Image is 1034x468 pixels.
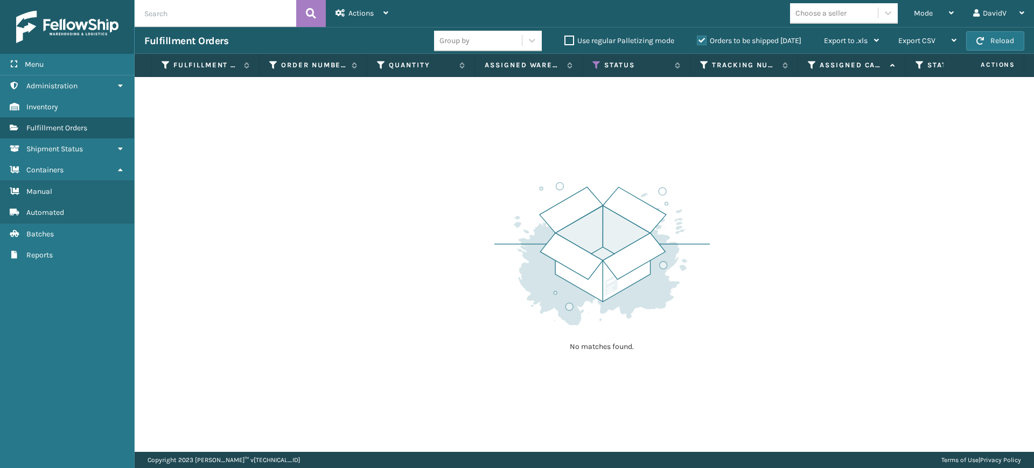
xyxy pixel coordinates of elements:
span: Menu [25,60,44,69]
span: Inventory [26,102,58,111]
label: Status [604,60,669,70]
label: Use regular Palletizing mode [564,36,674,45]
label: Orders to be shipped [DATE] [697,36,801,45]
div: | [941,452,1021,468]
span: Mode [914,9,933,18]
h3: Fulfillment Orders [144,34,228,47]
label: State [927,60,993,70]
label: Tracking Number [712,60,777,70]
span: Automated [26,208,64,217]
span: Export to .xls [824,36,868,45]
span: Batches [26,229,54,239]
span: Actions [348,9,374,18]
label: Order Number [281,60,346,70]
img: logo [16,11,118,43]
label: Assigned Carrier Service [820,60,885,70]
label: Quantity [389,60,454,70]
p: Copyright 2023 [PERSON_NAME]™ v [TECHNICAL_ID] [148,452,300,468]
span: Reports [26,250,53,260]
span: Shipment Status [26,144,83,153]
span: Actions [947,56,1022,74]
div: Group by [439,35,470,46]
span: Export CSV [898,36,935,45]
label: Assigned Warehouse [485,60,562,70]
div: Choose a seller [795,8,847,19]
a: Privacy Policy [980,456,1021,464]
span: Containers [26,165,64,174]
span: Administration [26,81,78,90]
label: Fulfillment Order Id [173,60,239,70]
button: Reload [966,31,1024,51]
a: Terms of Use [941,456,979,464]
span: Fulfillment Orders [26,123,87,132]
span: Manual [26,187,52,196]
